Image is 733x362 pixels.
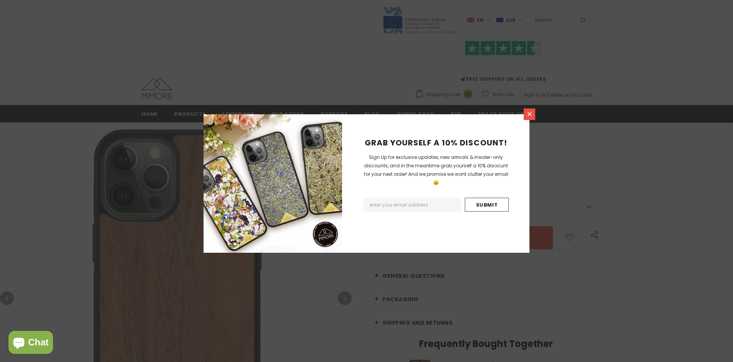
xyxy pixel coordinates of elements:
span: GRAB YOURSELF A 10% DISCOUNT! [365,137,507,148]
input: Email Address [363,198,461,212]
span: Sign Up for exclusive updates, new arrivals & insider-only discounts, and in the meantime grab yo... [364,154,508,186]
a: Close [524,108,535,120]
input: Submit [465,198,509,212]
inbox-online-store-chat: Shopify online store chat [6,331,55,356]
